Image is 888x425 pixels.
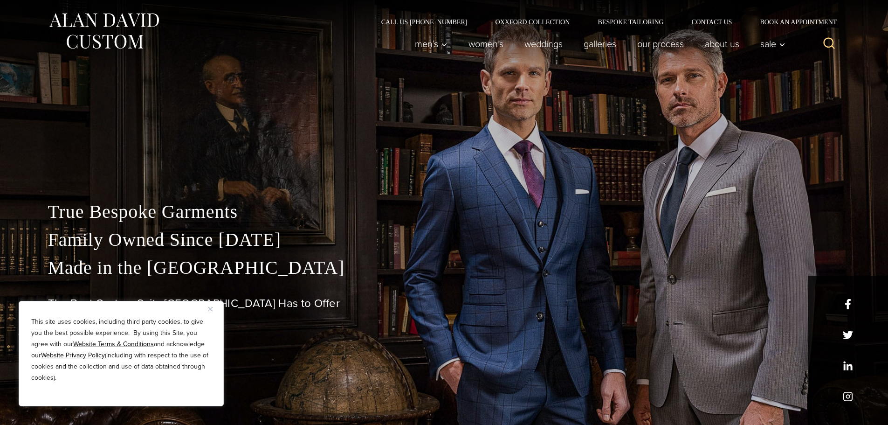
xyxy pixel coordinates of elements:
img: Alan David Custom [48,10,160,52]
h1: The Best Custom Suits [GEOGRAPHIC_DATA] Has to Offer [48,297,840,310]
button: View Search Form [818,33,840,55]
a: About Us [694,35,750,53]
a: Book an Appointment [746,19,840,25]
a: Galleries [573,35,626,53]
img: Close [208,307,213,311]
button: Close [208,303,220,314]
a: Bespoke Tailoring [584,19,677,25]
p: True Bespoke Garments Family Owned Since [DATE] Made in the [GEOGRAPHIC_DATA] [48,198,840,282]
a: Our Process [626,35,694,53]
span: Men’s [415,39,447,49]
nav: Primary Navigation [404,35,790,53]
a: Call Us [PHONE_NUMBER] [367,19,482,25]
a: weddings [514,35,573,53]
a: Women’s [458,35,514,53]
span: Sale [760,39,785,49]
a: Website Terms & Conditions [73,339,154,349]
p: This site uses cookies, including third party cookies, to give you the best possible experience. ... [31,316,211,383]
a: Website Privacy Policy [41,350,105,360]
a: Contact Us [678,19,746,25]
a: Oxxford Collection [481,19,584,25]
nav: Secondary Navigation [367,19,840,25]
